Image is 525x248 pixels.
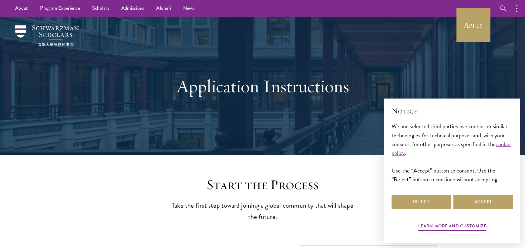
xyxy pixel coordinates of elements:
[453,195,513,209] button: Accept
[392,122,513,183] div: We and selected third parties use cookies or similar technologies for technical purposes and, wit...
[456,8,490,42] a: Apply
[392,106,513,116] h2: Notice
[15,25,79,46] img: Schwarzman Scholars
[418,222,486,232] button: Learn more and customize
[169,200,357,223] p: Take the first step toward joining a global community that will shape the future.
[158,75,367,97] h1: Application Instructions
[392,195,451,209] button: Reject
[392,140,511,157] a: cookie policy
[169,176,357,193] h2: Start the Process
